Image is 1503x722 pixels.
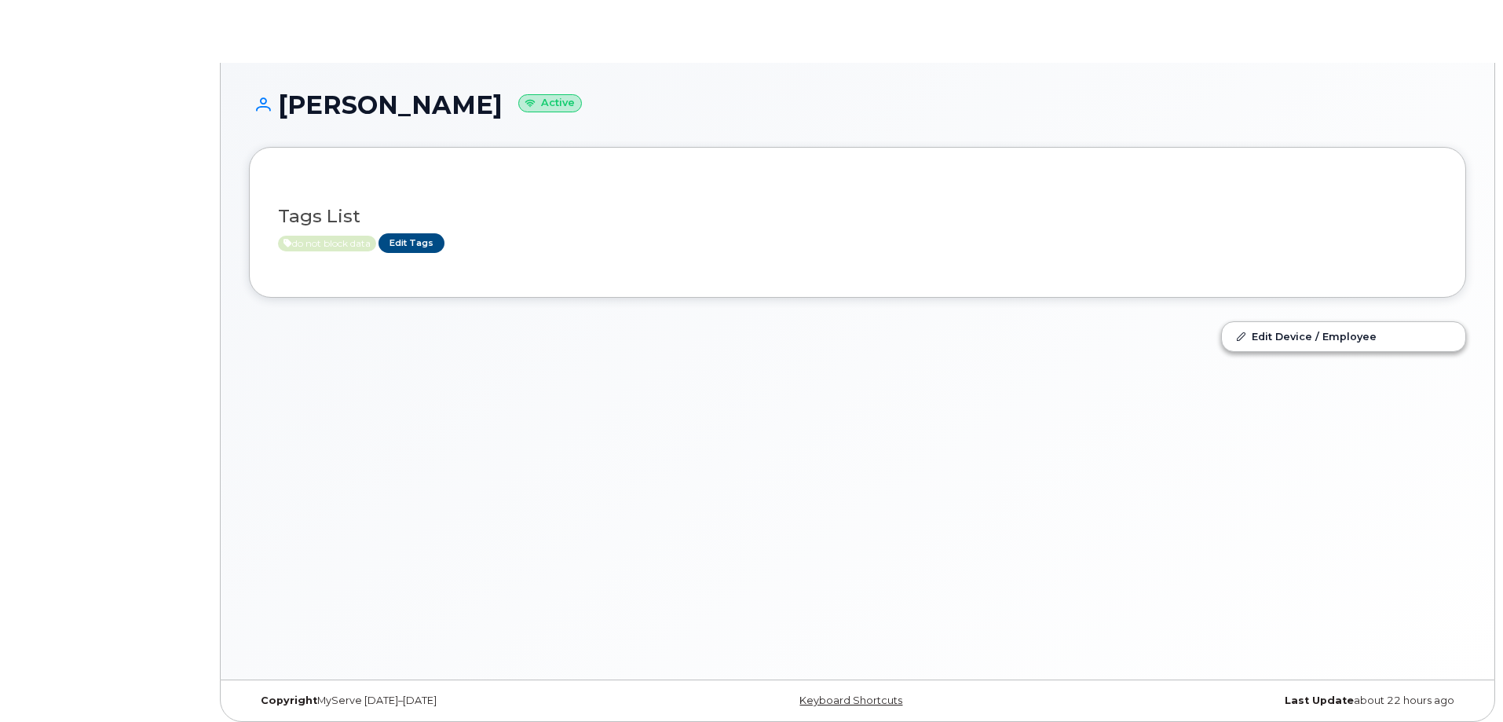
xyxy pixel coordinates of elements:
div: MyServe [DATE]–[DATE] [249,695,655,707]
div: about 22 hours ago [1060,695,1466,707]
a: Keyboard Shortcuts [799,695,902,706]
small: Active [518,94,582,112]
strong: Copyright [261,695,317,706]
h1: [PERSON_NAME] [249,91,1466,119]
a: Edit Device / Employee [1222,322,1465,350]
span: Active to September 24, 2025 [278,236,376,251]
strong: Last Update [1285,695,1354,706]
h3: Tags List [278,207,1437,226]
a: Edit Tags [378,233,444,253]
